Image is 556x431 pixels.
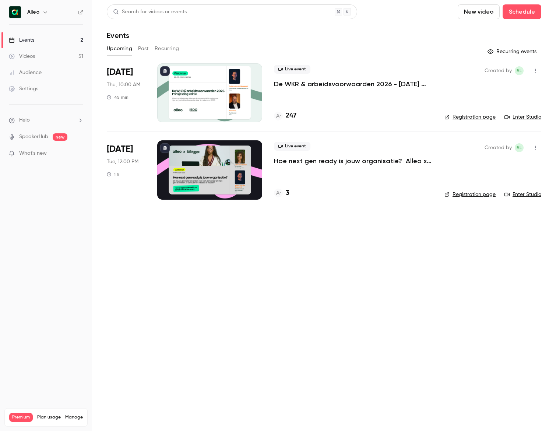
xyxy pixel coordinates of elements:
[444,191,496,198] a: Registration page
[515,66,524,75] span: Bernice Lohr
[503,4,541,19] button: Schedule
[274,65,310,74] span: Live event
[9,413,33,422] span: Premium
[485,143,512,152] span: Created by
[65,414,83,420] a: Manage
[9,116,83,124] li: help-dropdown-opener
[9,53,35,60] div: Videos
[484,46,541,57] button: Recurring events
[74,150,83,157] iframe: Noticeable Trigger
[107,140,145,199] div: Oct 14 Tue, 12:00 PM (Europe/Amsterdam)
[458,4,500,19] button: New video
[274,111,296,121] a: 247
[107,158,138,165] span: Tue, 12:00 PM
[485,66,512,75] span: Created by
[107,43,132,55] button: Upcoming
[444,113,496,121] a: Registration page
[274,188,289,198] a: 3
[515,143,524,152] span: Bernice Lohr
[107,66,133,78] span: [DATE]
[9,36,34,44] div: Events
[504,113,541,121] a: Enter Studio
[286,111,296,121] h4: 247
[19,150,47,157] span: What's new
[274,157,433,165] a: Hoe next gen ready is jouw organisatie? Alleo x The Recharge Club
[286,188,289,198] h4: 3
[138,43,149,55] button: Past
[37,414,61,420] span: Plan usage
[107,81,140,88] span: Thu, 10:00 AM
[19,133,48,141] a: SpeakerHub
[53,133,67,141] span: new
[107,171,119,177] div: 1 h
[274,142,310,151] span: Live event
[274,80,433,88] a: De WKR & arbeidsvoorwaarden 2026 - [DATE] editie
[27,8,39,16] h6: Alleo
[9,85,38,92] div: Settings
[504,191,541,198] a: Enter Studio
[107,143,133,155] span: [DATE]
[113,8,187,16] div: Search for videos or events
[517,66,522,75] span: BL
[107,63,145,122] div: Sep 18 Thu, 10:00 AM (Europe/Amsterdam)
[107,31,129,40] h1: Events
[155,43,179,55] button: Recurring
[107,94,129,100] div: 45 min
[9,6,21,18] img: Alleo
[19,116,30,124] span: Help
[517,143,522,152] span: BL
[9,69,42,76] div: Audience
